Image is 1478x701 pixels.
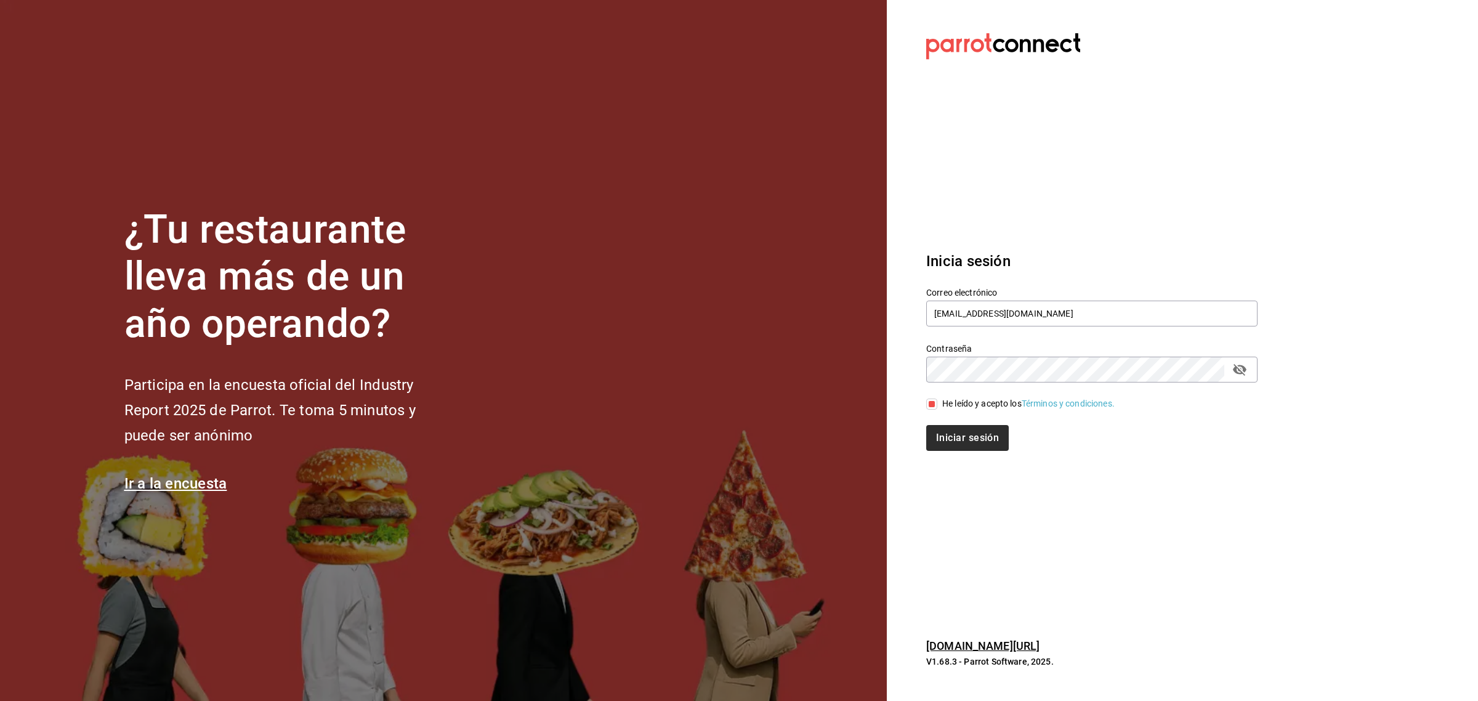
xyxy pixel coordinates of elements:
[124,475,227,492] a: Ir a la encuesta
[124,373,457,448] h2: Participa en la encuesta oficial del Industry Report 2025 de Parrot. Te toma 5 minutos y puede se...
[926,250,1258,272] h3: Inicia sesión
[926,639,1040,652] a: [DOMAIN_NAME][URL]
[926,655,1258,668] p: V1.68.3 - Parrot Software, 2025.
[926,301,1258,326] input: Ingresa tu correo electrónico
[1022,399,1115,408] a: Términos y condiciones.
[124,206,457,348] h1: ¿Tu restaurante lleva más de un año operando?
[1229,359,1250,380] button: passwordField
[926,288,1258,296] label: Correo electrónico
[942,397,1115,410] div: He leído y acepto los
[926,425,1009,451] button: Iniciar sesión
[926,344,1258,352] label: Contraseña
